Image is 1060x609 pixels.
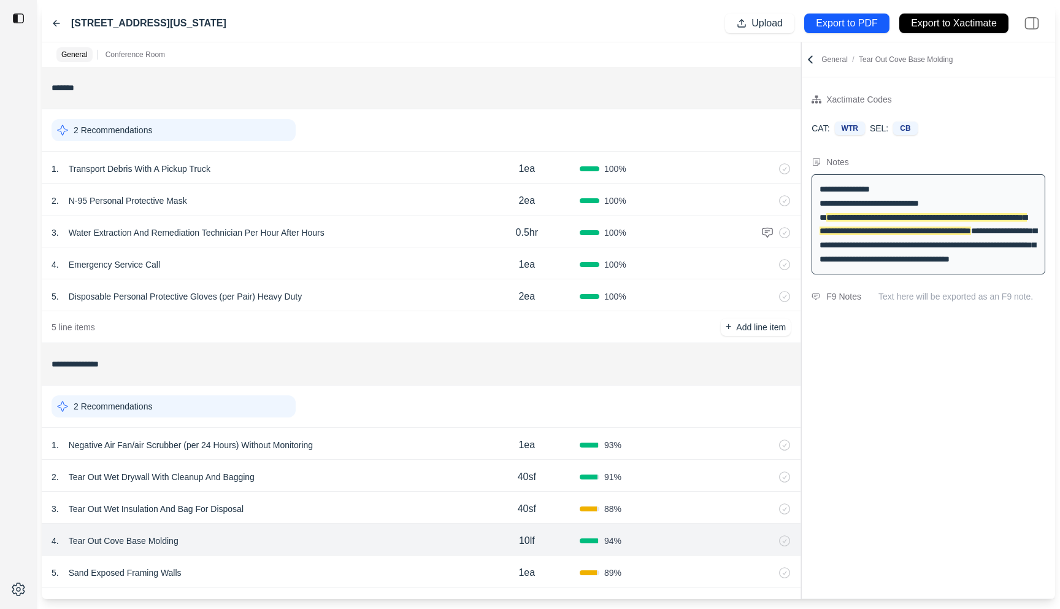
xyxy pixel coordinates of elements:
[604,439,621,451] span: 93 %
[52,258,59,271] p: 4 .
[826,92,892,107] div: Xactimate Codes
[518,289,535,304] p: 2ea
[64,532,183,549] p: Tear Out Cove Base Molding
[64,288,307,305] p: Disposable Personal Protective Gloves (per Pair) Heavy Duty
[826,155,849,169] div: Notes
[518,438,535,452] p: 1ea
[736,321,786,333] p: Add line item
[821,55,953,64] p: General
[64,500,248,518] p: Tear Out Wet Insulation And Bag For Disposal
[52,503,59,515] p: 3 .
[12,12,25,25] img: toggle sidebar
[604,535,621,547] span: 94 %
[518,161,535,176] p: 1ea
[812,293,820,300] img: comment
[761,227,774,239] img: comment
[870,122,888,134] p: SEL:
[911,17,997,31] p: Export to Xactimate
[859,55,953,64] span: Tear Out Cove Base Molding
[74,400,152,413] p: 2 Recommendations
[604,290,626,303] span: 100 %
[721,319,791,336] button: +Add line item
[64,224,329,241] p: Water Extraction And Remediation Technician Per Hour After Hours
[804,14,889,33] button: Export to PDF
[71,16,226,31] label: [STREET_ADDRESS][US_STATE]
[604,227,626,239] span: 100 %
[604,163,626,175] span: 100 %
[816,17,877,31] p: Export to PDF
[106,50,165,60] p: Conference Room
[519,533,535,548] p: 10lf
[64,436,318,454] p: Negative Air Fan/air Scrubber (per 24 Hours) Without Monitoring
[604,567,621,579] span: 89 %
[52,321,95,333] p: 5 line items
[52,567,59,579] p: 5 .
[518,502,536,516] p: 40sf
[52,439,59,451] p: 1 .
[604,471,621,483] span: 91 %
[751,17,783,31] p: Upload
[52,163,59,175] p: 1 .
[604,195,626,207] span: 100 %
[52,535,59,547] p: 4 .
[64,256,165,273] p: Emergency Service Call
[518,565,535,580] p: 1ea
[64,160,215,177] p: Transport Debris With A Pickup Truck
[52,195,59,207] p: 2 .
[518,193,535,208] p: 2ea
[64,192,192,209] p: N-95 Personal Protective Mask
[893,122,917,135] div: CB
[52,290,59,303] p: 5 .
[64,468,259,486] p: Tear Out Wet Drywall With Cleanup And Bagging
[516,225,538,240] p: 0.5hr
[74,124,152,136] p: 2 Recommendations
[518,470,536,484] p: 40sf
[726,320,731,334] p: +
[848,55,859,64] span: /
[64,564,186,581] p: Sand Exposed Framing Walls
[835,122,865,135] div: WTR
[812,122,829,134] p: CAT:
[61,50,88,60] p: General
[878,290,1045,303] p: Text here will be exported as an F9 note.
[1018,10,1045,37] img: right-panel.svg
[52,227,59,239] p: 3 .
[604,258,626,271] span: 100 %
[826,289,861,304] div: F9 Notes
[52,471,59,483] p: 2 .
[725,14,794,33] button: Upload
[899,14,1008,33] button: Export to Xactimate
[518,257,535,272] p: 1ea
[604,503,621,515] span: 88 %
